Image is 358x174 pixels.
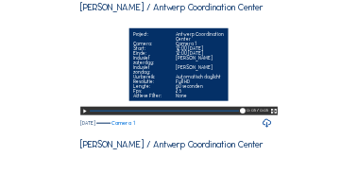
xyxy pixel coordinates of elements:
div: 12:00 [DATE] [176,46,225,51]
div: Antwerp Coordination Center [176,32,225,42]
div: [DATE] [80,121,95,126]
div: 60 seconden [176,84,225,89]
div: Lengte: [133,84,167,89]
div: Inclusief zaterdag: [133,56,167,65]
div: [PERSON_NAME] / Antwerp Coordination Center [80,140,264,149]
div: 0: 05 [247,107,258,115]
div: Actieve Filter: [133,94,167,98]
video: Your browser does not support the video tag. [80,15,279,114]
div: [PERSON_NAME] [176,56,225,61]
div: Full HD [176,79,225,84]
div: Resolutie: [133,79,167,84]
div: None [176,94,225,98]
div: Camera 1 [176,42,225,46]
div: [PERSON_NAME] [176,65,225,70]
div: Fps: [133,89,167,94]
div: Einde: [133,51,167,56]
div: [PERSON_NAME] / Antwerp Coordination Center [80,3,264,12]
div: Automatisch daglicht [176,75,225,79]
div: Camera: [133,42,167,46]
div: Start: [133,46,167,51]
div: / 0:05 [257,107,268,115]
div: Project: [133,32,167,37]
div: Uurbereik: [133,75,167,79]
a: Camera 1 [96,120,135,126]
div: 25 [176,89,225,94]
div: 12:00 [DATE] [176,51,225,56]
div: Inclusief zondag: [133,65,167,75]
